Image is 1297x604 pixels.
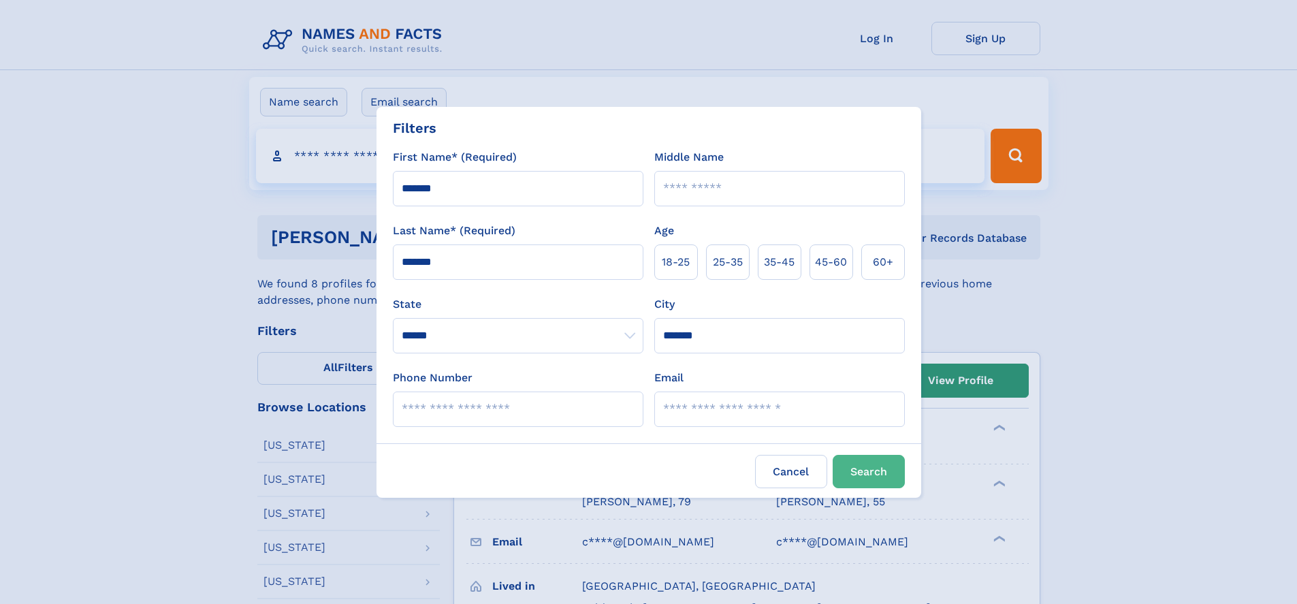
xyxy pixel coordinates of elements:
[654,149,724,165] label: Middle Name
[393,223,515,239] label: Last Name* (Required)
[393,370,473,386] label: Phone Number
[393,296,643,313] label: State
[654,296,675,313] label: City
[833,455,905,488] button: Search
[815,254,847,270] span: 45‑60
[764,254,795,270] span: 35‑45
[662,254,690,270] span: 18‑25
[755,455,827,488] label: Cancel
[393,149,517,165] label: First Name* (Required)
[654,223,674,239] label: Age
[393,118,436,138] div: Filters
[713,254,743,270] span: 25‑35
[654,370,684,386] label: Email
[873,254,893,270] span: 60+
